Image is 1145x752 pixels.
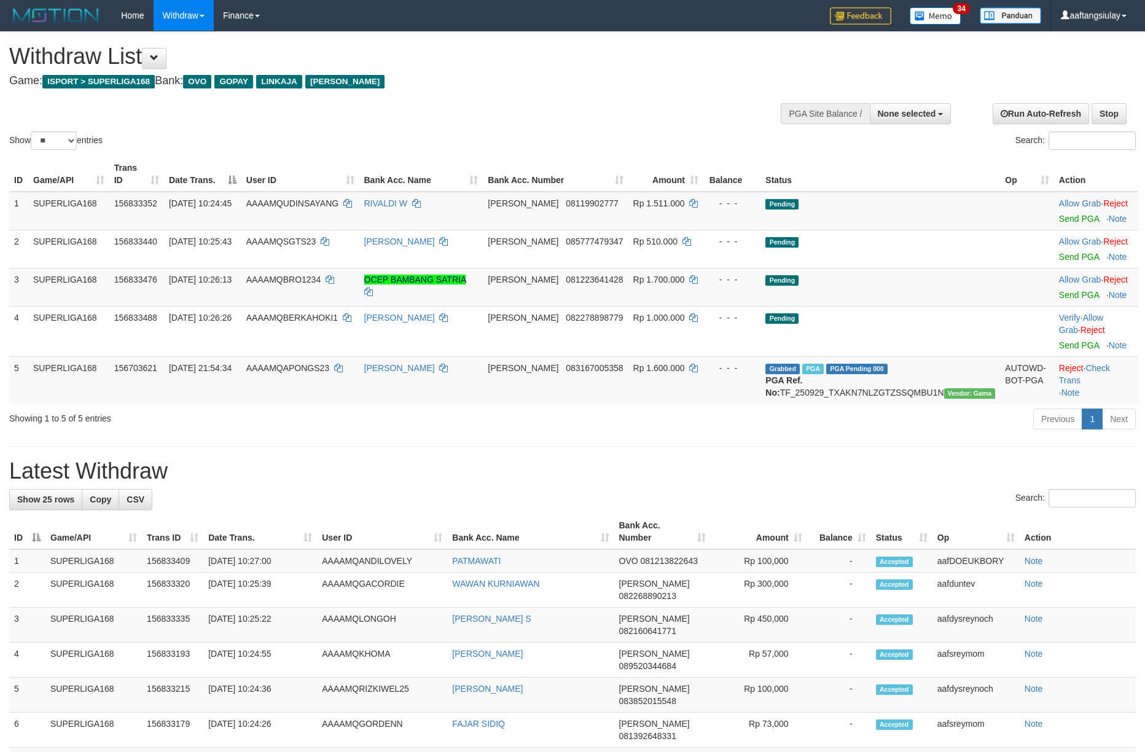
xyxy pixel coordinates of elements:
td: [DATE] 10:27:00 [203,549,317,573]
span: Copy 082268890213 to clipboard [619,591,676,601]
div: - - - [708,197,756,210]
div: - - - [708,273,756,286]
th: Trans ID: activate to sort column ascending [142,514,203,549]
a: Next [1102,409,1136,429]
td: 3 [9,268,28,306]
a: Note [1109,214,1127,224]
span: OVO [619,556,638,566]
th: Bank Acc. Number: activate to sort column ascending [483,157,628,192]
span: [DATE] 10:26:13 [169,275,232,284]
span: Pending [765,199,799,210]
th: Action [1020,514,1136,549]
td: Rp 73,000 [711,713,807,748]
span: [PERSON_NAME] [488,363,558,373]
td: aafsreymom [932,643,1020,678]
span: · [1059,275,1103,284]
a: [PERSON_NAME] [364,313,435,323]
span: [PERSON_NAME] [619,649,690,659]
span: [PERSON_NAME] [619,719,690,729]
a: WAWAN KURNIAWAN [452,579,539,589]
span: Accepted [876,557,913,567]
span: Marked by aafchhiseyha [802,364,824,374]
a: Note [1025,719,1043,729]
img: panduan.png [980,7,1041,24]
td: [DATE] 10:24:55 [203,643,317,678]
td: · [1054,192,1138,230]
th: User ID: activate to sort column ascending [241,157,359,192]
td: 156833409 [142,549,203,573]
span: Pending [765,313,799,324]
td: · · [1054,306,1138,356]
th: Balance [703,157,760,192]
a: [PERSON_NAME] S [452,614,531,624]
td: SUPERLIGA168 [28,268,109,306]
td: TF_250929_TXAKN7NLZGTZSSQMBU1N [760,356,1000,404]
span: ISPORT > SUPERLIGA168 [42,75,155,88]
td: [DATE] 10:24:36 [203,678,317,713]
a: Reject [1103,198,1128,208]
span: · [1059,313,1103,335]
a: Send PGA [1059,252,1099,262]
span: Copy 085777479347 to clipboard [566,237,623,246]
span: LINKAJA [256,75,302,88]
td: aafdysreynoch [932,608,1020,643]
span: [PERSON_NAME] [488,313,558,323]
a: Note [1109,340,1127,350]
span: PGA Pending [826,364,888,374]
td: 156833193 [142,643,203,678]
span: Rp 1.700.000 [633,275,685,284]
span: [DATE] 21:54:34 [169,363,232,373]
img: Button%20Memo.svg [910,7,961,25]
span: [DATE] 10:24:45 [169,198,232,208]
td: aafsreymom [932,713,1020,748]
a: Run Auto-Refresh [993,103,1089,124]
td: - [807,643,871,678]
span: Copy 081392648331 to clipboard [619,731,676,741]
a: FAJAR SIDIQ [452,719,505,729]
h1: Latest Withdraw [9,459,1136,484]
td: [DATE] 10:25:22 [203,608,317,643]
a: Send PGA [1059,214,1099,224]
td: 5 [9,356,28,404]
div: - - - [708,362,756,374]
span: Copy 081213822643 to clipboard [641,556,698,566]
a: [PERSON_NAME] [452,684,523,694]
th: Date Trans.: activate to sort column ascending [203,514,317,549]
th: Status [760,157,1000,192]
label: Search: [1015,489,1136,507]
a: 1 [1082,409,1103,429]
td: 1 [9,549,45,573]
td: AAAAMQGORDENN [317,713,447,748]
th: Op: activate to sort column ascending [932,514,1020,549]
th: Action [1054,157,1138,192]
b: PGA Ref. No: [765,375,802,398]
span: [PERSON_NAME] [488,198,558,208]
td: SUPERLIGA168 [45,643,142,678]
span: Accepted [876,649,913,660]
a: CSV [119,489,152,510]
span: Rp 1.511.000 [633,198,685,208]
span: CSV [127,495,144,504]
td: · · [1054,356,1138,404]
span: Grabbed [765,364,800,374]
h1: Withdraw List [9,44,751,69]
td: aafDOEUKBORY [932,549,1020,573]
span: · [1059,237,1103,246]
td: 2 [9,573,45,608]
div: Showing 1 to 5 of 5 entries [9,407,468,425]
td: - [807,713,871,748]
th: ID [9,157,28,192]
td: SUPERLIGA168 [45,678,142,713]
h4: Game: Bank: [9,75,751,87]
label: Show entries [9,131,103,150]
select: Showentries [31,131,77,150]
th: Status: activate to sort column ascending [871,514,932,549]
span: Vendor URL: https://trx31.1velocity.biz [944,388,996,399]
span: Pending [765,275,799,286]
span: [PERSON_NAME] [488,275,558,284]
a: Reject [1059,363,1084,373]
th: Trans ID: activate to sort column ascending [109,157,164,192]
a: Verify [1059,313,1081,323]
span: Show 25 rows [17,495,74,504]
a: PATMAWATI [452,556,501,566]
